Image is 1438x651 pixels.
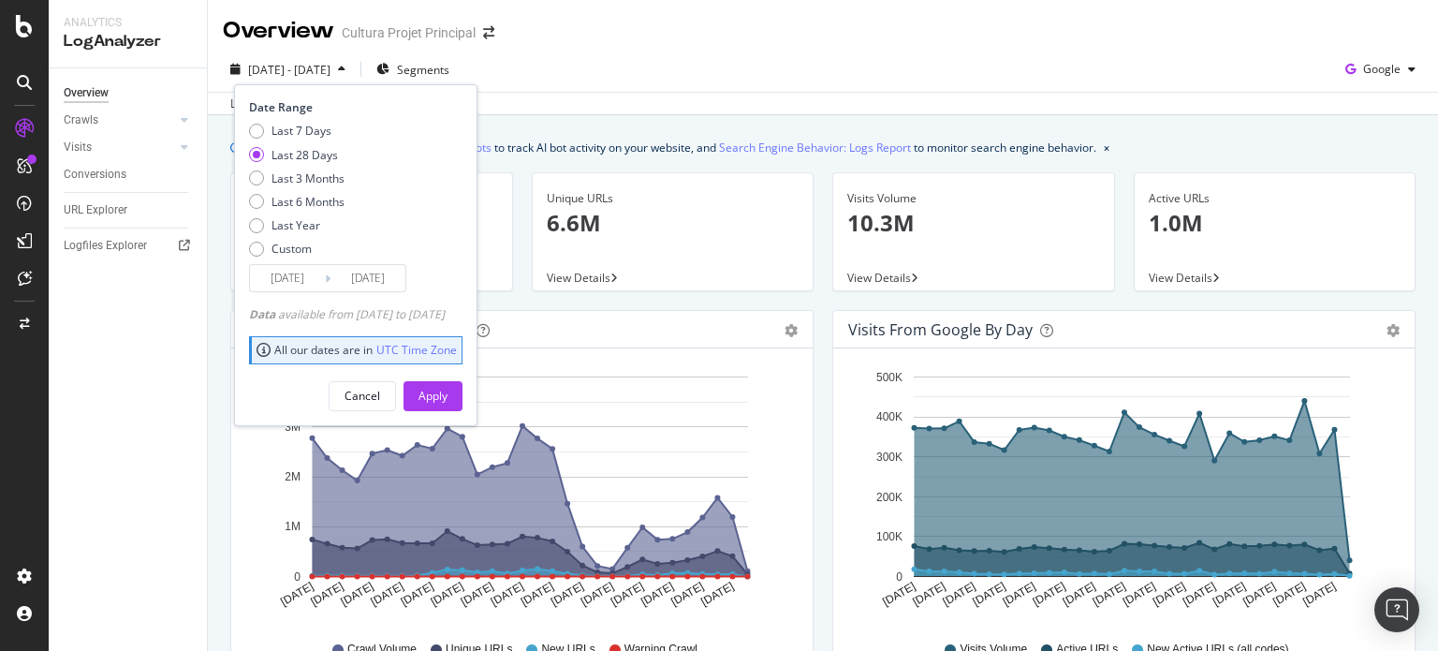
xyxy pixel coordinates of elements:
button: Segments [369,54,457,84]
div: All our dates are in [257,342,457,358]
text: [DATE] [1151,580,1188,609]
div: LogAnalyzer [64,31,192,52]
a: Crawls [64,111,175,130]
span: View Details [547,270,610,286]
div: gear [785,324,798,337]
text: [DATE] [609,580,646,609]
div: Apply [418,388,448,404]
a: Search Engine Behavior: Logs Report [719,138,911,157]
text: 100K [876,530,902,543]
text: [DATE] [1031,580,1068,609]
div: Last Year [271,217,320,233]
span: Segments [397,62,449,78]
text: 300K [876,451,902,464]
text: 3M [285,421,301,434]
div: We introduced 2 new report templates: to track AI bot activity on your website, and to monitor se... [249,138,1096,157]
text: [DATE] [1211,580,1248,609]
text: 1M [285,521,301,534]
div: Last 6 Months [249,194,345,210]
text: [DATE] [489,580,526,609]
text: [DATE] [429,580,466,609]
text: [DATE] [1181,580,1218,609]
div: Active URLs [1149,190,1401,207]
text: 500K [876,371,902,384]
div: Date Range [249,99,458,115]
svg: A chart. [848,363,1393,624]
button: Google [1338,54,1423,84]
text: [DATE] [459,580,496,609]
div: Last 7 Days [249,123,345,139]
text: [DATE] [880,580,917,609]
span: Data [249,306,278,322]
div: Cultura Projet Principal [342,23,476,42]
div: Overview [64,83,109,103]
div: Crawls [64,111,98,130]
text: [DATE] [1121,580,1158,609]
text: 200K [876,491,902,504]
text: [DATE] [519,580,556,609]
div: gear [1387,324,1400,337]
div: Last 7 Days [271,123,331,139]
div: Custom [249,241,345,257]
text: 0 [896,570,902,584]
text: [DATE] [668,580,706,609]
button: close banner [1099,134,1114,161]
text: [DATE] [339,580,376,609]
div: available from [DATE] to [DATE] [249,306,445,322]
div: arrow-right-arrow-left [483,26,494,39]
a: Logfiles Explorer [64,236,194,256]
text: [DATE] [638,580,676,609]
input: Start Date [250,265,325,291]
span: View Details [1149,270,1212,286]
a: URL Explorer [64,200,194,220]
text: 400K [876,411,902,424]
div: Logfiles Explorer [64,236,147,256]
div: Unique URLs [547,190,800,207]
div: Conversions [64,165,126,185]
span: View Details [847,270,911,286]
text: [DATE] [579,580,616,609]
text: [DATE] [698,580,736,609]
div: Last 3 Months [271,170,345,186]
text: [DATE] [1001,580,1038,609]
text: [DATE] [399,580,436,609]
div: Visits [64,138,92,157]
div: Open Intercom Messenger [1374,587,1419,632]
text: [DATE] [278,580,315,609]
button: Cancel [329,381,396,411]
p: 1.0M [1149,207,1401,239]
a: Overview [64,83,194,103]
div: Cancel [345,388,380,404]
text: [DATE] [1270,580,1308,609]
div: Custom [271,241,312,257]
div: Last Year [249,217,345,233]
text: [DATE] [941,580,978,609]
text: [DATE] [1091,580,1128,609]
div: Last 28 Days [249,147,345,163]
text: [DATE] [369,580,406,609]
text: [DATE] [1240,580,1278,609]
div: URL Explorer [64,200,127,220]
button: [DATE] - [DATE] [223,54,353,84]
a: UTC Time Zone [376,342,457,358]
div: Last update [230,96,332,112]
a: Conversions [64,165,194,185]
div: Visits from Google by day [848,320,1033,339]
text: 0 [294,570,301,584]
span: Google [1363,61,1401,77]
text: [DATE] [971,580,1008,609]
text: 2M [285,470,301,483]
div: Visits Volume [847,190,1100,207]
text: [DATE] [1061,580,1098,609]
div: info banner [230,138,1416,157]
div: Overview [223,15,334,47]
p: 10.3M [847,207,1100,239]
div: Last 3 Months [249,170,345,186]
svg: A chart. [246,363,791,624]
button: Apply [404,381,462,411]
text: [DATE] [910,580,947,609]
text: [DATE] [549,580,586,609]
a: Visits [64,138,175,157]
